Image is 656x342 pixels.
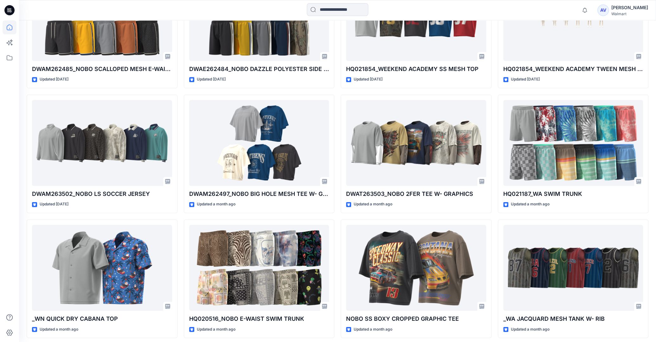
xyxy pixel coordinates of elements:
p: Updated a month ago [354,201,392,208]
div: [PERSON_NAME] [611,4,648,11]
p: Updated [DATE] [511,76,540,83]
p: Updated [DATE] [197,76,226,83]
p: Updated [DATE] [40,201,68,208]
p: Updated [DATE] [354,76,383,83]
a: HQ020516_NOBO E-WAIST SWIM TRUNK [189,225,329,311]
a: HQ021187_WA SWIM TRUNK [503,100,643,186]
a: DWAM263502_NOBO LS SOCCER JERSEY [32,100,172,186]
p: DWAM263502_NOBO LS SOCCER JERSEY [32,190,172,198]
p: _WA JACQUARD MESH TANK W- RIB [503,314,643,323]
p: HQ021854_WEEKEND ACADEMY TWEEN MESH TOP_SIZE SET [503,65,643,74]
p: DWAM262497_NOBO BIG HOLE MESH TEE W- GRAPHIC [189,190,329,198]
p: Updated a month ago [354,326,392,332]
p: Updated a month ago [511,201,550,208]
p: Updated a month ago [511,326,550,332]
a: DWAT263503_NOBO 2FER TEE W- GRAPHICS [346,100,486,186]
p: Updated a month ago [197,201,235,208]
p: HQ021187_WA SWIM TRUNK [503,190,643,198]
p: DWAT263503_NOBO 2FER TEE W- GRAPHICS [346,190,486,198]
div: Walmart [611,11,648,16]
p: NOBO SS BOXY CROPPED GRAPHIC TEE [346,314,486,323]
p: _WN QUICK DRY CABANA TOP [32,314,172,323]
a: DWAM262497_NOBO BIG HOLE MESH TEE W- GRAPHIC [189,100,329,186]
p: DWAE262484_NOBO DAZZLE POLYESTER SIDE PANEL E-WAIST BASKETBALL SHORT [189,65,329,74]
div: AV [597,4,609,16]
a: NOBO SS BOXY CROPPED GRAPHIC TEE [346,225,486,311]
p: HQ020516_NOBO E-WAIST SWIM TRUNK [189,314,329,323]
p: Updated [DATE] [40,76,68,83]
p: Updated a month ago [197,326,235,332]
a: _WA JACQUARD MESH TANK W- RIB [503,225,643,311]
a: _WN QUICK DRY CABANA TOP [32,225,172,311]
p: HQ021854_WEEKEND ACADEMY SS MESH TOP [346,65,486,74]
p: Updated a month ago [40,326,78,332]
p: DWAM262485_NOBO SCALLOPED MESH E-WAIST SHORT [32,65,172,74]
